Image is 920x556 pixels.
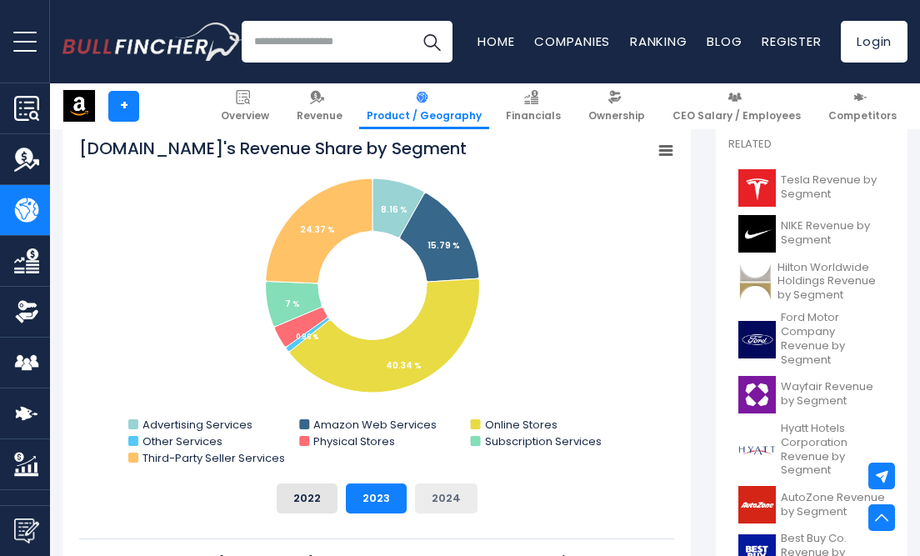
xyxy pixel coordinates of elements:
tspan: 7 % [285,298,300,310]
a: Competitors [821,83,904,129]
a: Hilton Worldwide Holdings Revenue by Segment [728,257,895,308]
img: NKE logo [738,215,776,253]
img: H logo [738,431,776,468]
img: TSLA logo [738,169,776,207]
a: Companies [534,33,610,50]
img: AZO logo [738,486,776,523]
span: Wayfair Revenue by Segment [781,380,885,408]
a: Revenue [289,83,350,129]
a: Home [477,33,514,50]
a: Ranking [630,33,687,50]
text: Amazon Web Services [313,417,437,433]
a: Product / Geography [359,83,489,129]
tspan: 40.34 % [386,359,422,372]
a: NIKE Revenue by Segment [728,211,895,257]
img: Ownership [14,299,39,324]
span: Tesla Revenue by Segment [781,173,885,202]
a: Ford Motor Company Revenue by Segment [728,307,895,372]
tspan: 8.16 % [381,203,407,216]
text: Third-Party Seller Services [142,450,285,466]
button: 2024 [415,483,477,513]
span: Hilton Worldwide Holdings Revenue by Segment [777,261,885,303]
img: F logo [738,321,776,358]
tspan: 0.86 % [296,333,318,342]
button: Search [411,21,452,63]
a: Login [841,21,907,63]
a: AutoZone Revenue by Segment [728,482,895,528]
a: Overview [213,83,277,129]
a: Tesla Revenue by Segment [728,165,895,211]
span: Hyatt Hotels Corporation Revenue by Segment [781,422,885,478]
img: Bullfincher logo [62,23,242,61]
text: Physical Stores [313,433,395,449]
tspan: 24.37 % [300,223,335,236]
span: CEO Salary / Employees [672,109,801,123]
span: Ford Motor Company Revenue by Segment [781,311,885,368]
span: Revenue [297,109,342,123]
span: NIKE Revenue by Segment [781,219,885,248]
button: 2022 [277,483,337,513]
span: Ownership [588,109,645,123]
span: Overview [221,109,269,123]
img: HLT logo [738,263,772,300]
tspan: 15.79 % [427,239,460,252]
span: Financials [506,109,561,123]
img: AMZN logo [63,90,95,122]
tspan: [DOMAIN_NAME]'s Revenue Share by Segment [79,137,467,160]
a: Register [762,33,821,50]
a: + [108,91,139,122]
a: Blog [707,33,742,50]
a: CEO Salary / Employees [665,83,808,129]
p: Related [728,138,895,152]
span: Competitors [828,109,897,123]
span: AutoZone Revenue by Segment [781,491,885,519]
svg: Amazon.com's Revenue Share by Segment [79,137,674,470]
a: Hyatt Hotels Corporation Revenue by Segment [728,418,895,483]
a: Wayfair Revenue by Segment [728,372,895,418]
img: W logo [738,376,776,413]
text: Other Services [142,433,222,449]
text: Online Stores [485,417,557,433]
text: Advertising Services [142,417,252,433]
text: Subscription Services [485,433,602,449]
span: Product / Geography [367,109,482,123]
button: 2023 [346,483,407,513]
a: Go to homepage [62,23,242,61]
a: Ownership [581,83,652,129]
a: Financials [498,83,568,129]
